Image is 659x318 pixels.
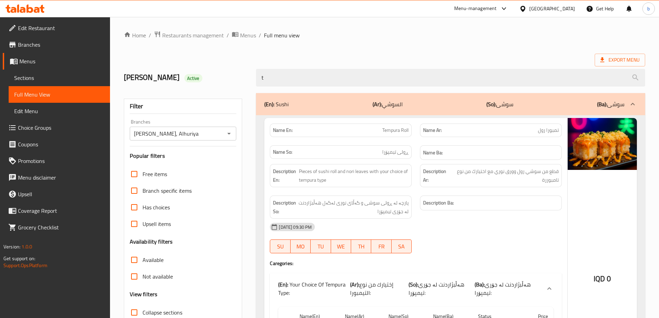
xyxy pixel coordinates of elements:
[18,140,104,148] span: Coupons
[9,86,110,103] a: Full Menu View
[162,31,224,39] span: Restaurants management
[124,72,248,83] h2: [PERSON_NAME]
[354,242,368,252] span: TH
[538,127,559,134] span: تمبورا رول
[331,239,351,253] button: WE
[3,202,110,219] a: Coverage Report
[130,290,158,298] h3: View filters
[597,99,607,109] b: (Ba):
[143,203,170,211] span: Has choices
[143,256,164,264] span: Available
[270,273,562,304] div: (En): Your Choice Of Tempura Type:(Ar):إختيارك من نوع التيمبورا:(So):هەڵبژاردنت لە جۆری تیمپۆرا:(...
[647,5,650,12] span: b
[3,219,110,236] a: Grocery Checklist
[3,169,110,186] a: Menu disclaimer
[529,5,575,12] div: [GEOGRAPHIC_DATA]
[409,279,464,298] span: هەڵبژاردنت لە جۆری تیمپۆرا:
[350,279,393,298] span: إختيارك من نوع التيمبورا:
[149,31,151,39] li: /
[256,93,645,115] div: (En): Sushi(Ar):السوشي(So):سوشی(Ba):سوشی
[423,167,450,184] strong: Description Ar:
[18,157,104,165] span: Promotions
[334,242,348,252] span: WE
[374,242,388,252] span: FR
[273,127,293,134] strong: Name En:
[371,239,391,253] button: FR
[143,272,173,281] span: Not available
[130,152,237,160] h3: Popular filters
[594,272,605,285] span: IQD
[256,69,645,87] input: search
[224,129,234,138] button: Open
[276,224,314,230] span: [DATE] 09:30 PM
[350,279,359,290] b: (Ar):
[18,24,104,32] span: Edit Restaurant
[264,100,289,108] p: Sushi
[143,308,182,317] span: Collapse sections
[3,242,20,251] span: Version:
[409,279,418,290] b: (So):
[18,124,104,132] span: Choice Groups
[9,70,110,86] a: Sections
[298,199,409,216] span: پارچە لە ڕولی سوشی و گەڵای نوری لەگەل هەڵبژاردنت لە جۆری تیمپۆرا
[373,100,403,108] p: السوشي
[18,190,104,198] span: Upsell
[423,199,454,207] strong: Description Ba:
[184,75,202,82] span: Active
[3,136,110,153] a: Coupons
[18,207,104,215] span: Coverage Report
[600,56,640,64] span: Export Menu
[475,279,531,298] span: هەڵبژاردنت لە جۆری تیمپۆرا:
[373,99,382,109] b: (Ar):
[143,220,171,228] span: Upsell items
[273,199,296,216] strong: Description So:
[124,31,146,39] a: Home
[270,239,290,253] button: SU
[291,239,311,253] button: MO
[9,103,110,119] a: Edit Menu
[264,99,274,109] b: (En):
[293,242,308,252] span: MO
[143,187,192,195] span: Branch specific items
[273,148,292,156] strong: Name So:
[382,148,409,156] span: ڕولی تیمپۆرا
[264,31,300,39] span: Full menu view
[607,272,611,285] span: 0
[3,119,110,136] a: Choice Groups
[3,261,47,270] a: Support.OpsPlatform
[3,20,110,36] a: Edit Restaurant
[3,254,35,263] span: Get support on:
[351,239,371,253] button: TH
[14,74,104,82] span: Sections
[595,54,645,66] span: Export Menu
[3,53,110,70] a: Menus
[184,74,202,82] div: Active
[394,242,409,252] span: SA
[154,31,224,40] a: Restaurants management
[311,239,331,253] button: TU
[423,127,442,134] strong: Name Ar:
[240,31,256,39] span: Menus
[454,4,497,13] div: Menu-management
[259,31,261,39] li: /
[475,279,485,290] b: (Ba):
[232,31,256,40] a: Menus
[299,167,409,184] span: Pieces of sushi roll and nori leaves with your choice of tempura type
[130,238,173,246] h3: Availability filters
[597,100,624,108] p: سوشی
[124,31,645,40] nav: breadcrumb
[313,242,328,252] span: TU
[3,36,110,53] a: Branches
[19,57,104,65] span: Menus
[14,107,104,115] span: Edit Menu
[392,239,412,253] button: SA
[382,127,409,134] span: Tempura Roll
[486,99,496,109] b: (So):
[568,118,637,170] img: %D8%AA%D9%85%D8%A8%D9%88%D8%B1%D8%A7_%D8%B1%D9%88%D9%84638912360388213632.jpg
[143,170,167,178] span: Free items
[18,223,104,231] span: Grocery Checklist
[227,31,229,39] li: /
[270,260,562,267] h4: Caregories:
[278,279,288,290] b: (En):
[451,167,559,184] span: قطع من سوشي رول وورق نوري مع اختيارك من نوع تامبوررة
